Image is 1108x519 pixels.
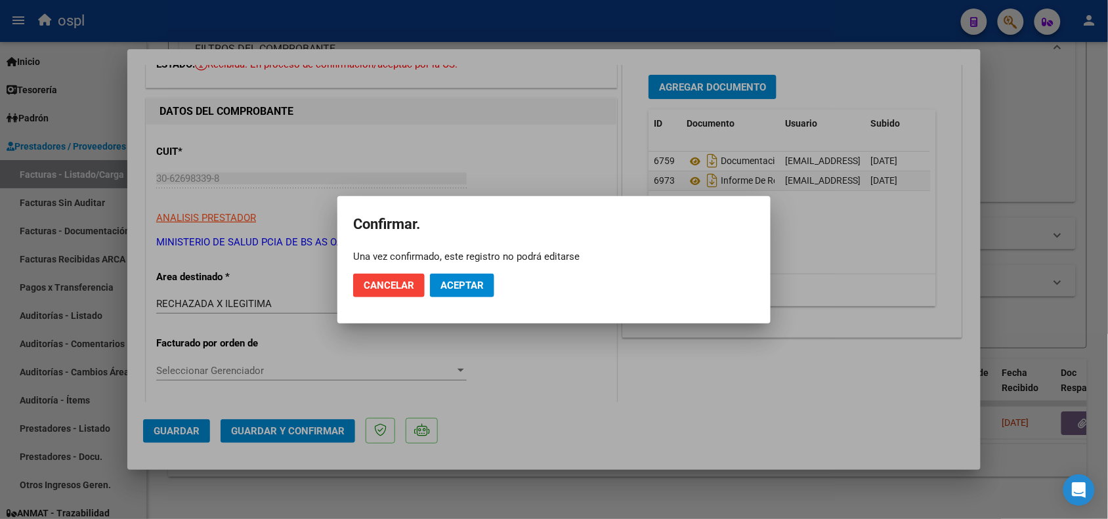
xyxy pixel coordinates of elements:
span: Cancelar [364,280,414,291]
span: Aceptar [440,280,484,291]
div: Una vez confirmado, este registro no podrá editarse [353,250,755,263]
div: Open Intercom Messenger [1063,474,1095,506]
h2: Confirmar. [353,212,755,237]
button: Cancelar [353,274,425,297]
button: Aceptar [430,274,494,297]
